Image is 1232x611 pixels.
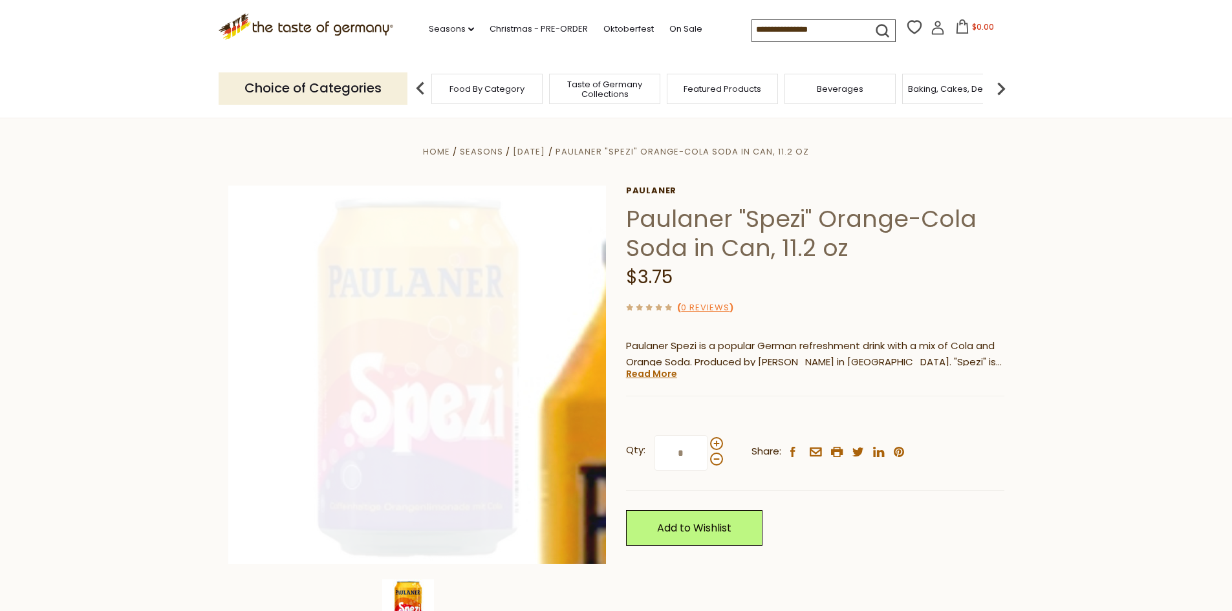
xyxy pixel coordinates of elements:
[684,84,761,94] a: Featured Products
[677,301,733,314] span: ( )
[449,84,524,94] a: Food By Category
[817,84,863,94] a: Beverages
[553,80,656,99] a: Taste of Germany Collections
[654,435,708,471] input: Qty:
[988,76,1014,102] img: next arrow
[681,301,729,315] a: 0 Reviews
[626,264,673,290] span: $3.75
[423,145,450,158] a: Home
[513,145,545,158] a: [DATE]
[407,76,433,102] img: previous arrow
[626,367,677,380] a: Read More
[490,22,588,36] a: Christmas - PRE-ORDER
[751,444,781,460] span: Share:
[908,84,1008,94] a: Baking, Cakes, Desserts
[626,338,1004,370] p: Paulaner Spezi is a popular German refreshment drink with a mix of Cola and Orange Soda. Produced...
[626,186,1004,196] a: Paulaner
[219,72,407,104] p: Choice of Categories
[603,22,654,36] a: Oktoberfest
[626,442,645,458] strong: Qty:
[947,19,1002,39] button: $0.00
[669,22,702,36] a: On Sale
[626,510,762,546] a: Add to Wishlist
[429,22,474,36] a: Seasons
[972,21,994,32] span: $0.00
[626,204,1004,263] h1: Paulaner "Spezi" Orange-Cola Soda in Can, 11.2 oz
[460,145,503,158] a: Seasons
[228,186,607,564] img: Paulaner "Spezi" Orange-Cola Soda in Can, 11.2 oz
[556,145,809,158] a: Paulaner "Spezi" Orange-Cola Soda in Can, 11.2 oz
